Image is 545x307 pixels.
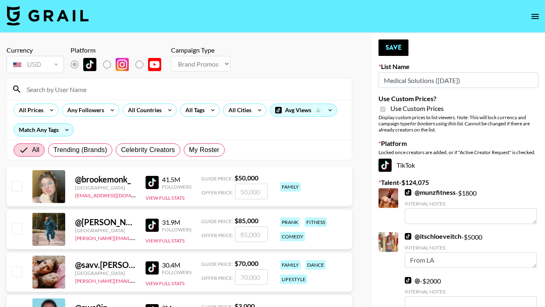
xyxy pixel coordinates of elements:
[201,275,233,281] span: Offer Price:
[280,260,301,270] div: family
[390,104,444,113] span: Use Custom Prices
[116,58,129,71] img: Instagram
[121,145,175,155] span: Celebrity Creators
[7,6,89,25] img: Grail Talent
[405,289,537,295] div: Internal Notes:
[146,261,159,275] img: TikTok
[379,114,538,133] div: Display custom prices to list viewers. Note: This will lock currency and campaign type . Cannot b...
[75,270,136,276] div: [GEOGRAPHIC_DATA]
[405,276,420,284] a: @
[405,233,411,240] img: TikTok
[201,232,233,238] span: Offer Price:
[280,217,300,227] div: prank
[410,120,463,127] em: for bookers using this list
[148,58,161,71] img: YouTube
[180,104,206,116] div: All Tags
[75,217,136,227] div: @ [PERSON_NAME].[PERSON_NAME]
[75,174,136,185] div: @ brookemonk_
[235,184,268,199] input: 50,000
[280,182,301,192] div: family
[123,104,163,116] div: All Countries
[32,145,39,155] span: All
[162,175,192,184] div: 41.5M
[405,277,411,284] img: TikTok
[162,226,192,233] div: Followers
[379,139,538,148] label: Platform
[162,218,192,226] div: 31.9M
[75,260,136,270] div: @ savv.[PERSON_NAME]
[270,104,337,116] div: Avg Views
[379,178,538,187] label: Talent - $ 124,075
[14,124,73,136] div: Match Any Tags
[201,218,233,224] span: Guide Price:
[75,233,196,241] a: [PERSON_NAME][EMAIL_ADDRESS][DOMAIN_NAME]
[146,238,185,244] button: View Full Stats
[146,219,159,232] img: TikTok
[235,174,258,182] strong: $ 50,000
[75,276,196,284] a: [PERSON_NAME][EMAIL_ADDRESS][DOMAIN_NAME]
[75,185,136,191] div: [GEOGRAPHIC_DATA]
[14,104,45,116] div: All Prices
[235,226,268,242] input: 85,000
[527,8,543,25] button: open drawer
[280,275,307,284] div: lifestyle
[405,232,461,240] a: @itschloeveitch
[405,232,537,268] div: - $ 5000
[162,269,192,275] div: Followers
[189,145,219,155] span: My Roster
[146,176,159,189] img: TikTok
[201,189,233,196] span: Offer Price:
[379,62,538,71] label: List Name
[405,188,537,224] div: - $ 1800
[235,269,268,285] input: 70,000
[305,217,327,227] div: fitness
[162,184,192,190] div: Followers
[379,159,538,172] div: TikTok
[53,145,107,155] span: Trending (Brands)
[379,149,538,155] div: Locked once creators are added, or if "Active Creator Request" is checked.
[7,54,64,75] div: Currency is locked to USD
[405,201,537,207] div: Internal Notes:
[235,259,258,267] strong: $ 70,000
[379,159,392,172] img: TikTok
[71,46,168,54] div: Platform
[235,217,258,224] strong: $ 85,000
[280,232,305,241] div: comedy
[379,95,538,103] label: Use Custom Prices?
[75,227,136,233] div: [GEOGRAPHIC_DATA]
[146,195,185,201] button: View Full Stats
[162,261,192,269] div: 30.4M
[71,56,168,73] div: List locked to TikTok.
[405,245,537,251] div: Internal Notes:
[7,46,64,54] div: Currency
[62,104,106,116] div: Any Followers
[405,252,537,268] textarea: From LA
[83,58,96,71] img: TikTok
[223,104,253,116] div: All Cities
[171,46,230,54] div: Campaign Type
[22,83,347,96] input: Search by User Name
[201,175,233,182] span: Guide Price:
[201,261,233,267] span: Guide Price:
[405,189,411,196] img: TikTok
[8,58,62,72] div: USD
[306,260,326,270] div: dance
[379,39,408,56] button: Save
[405,188,456,196] a: @munzfitness
[75,191,157,199] a: [EMAIL_ADDRESS][DOMAIN_NAME]
[146,280,185,286] button: View Full Stats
